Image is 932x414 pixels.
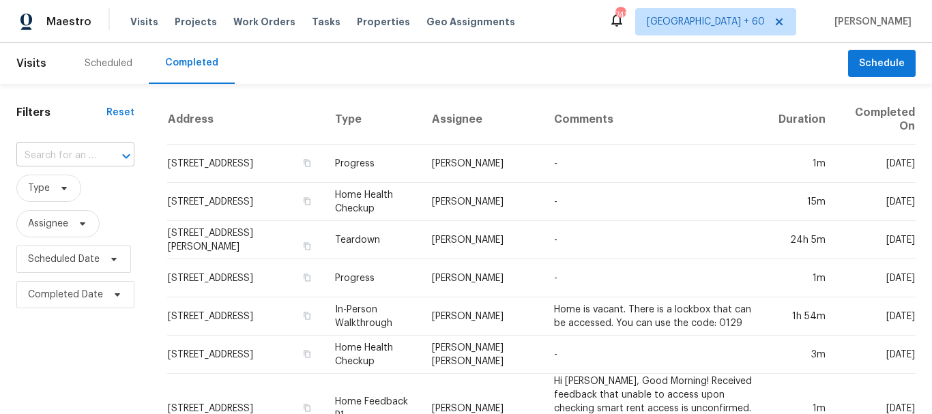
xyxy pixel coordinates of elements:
th: Comments [543,95,768,145]
span: Maestro [46,15,91,29]
td: Progress [324,259,421,297]
button: Open [117,147,136,166]
span: [GEOGRAPHIC_DATA] + 60 [647,15,765,29]
th: Address [167,95,324,145]
td: [DATE] [836,221,916,259]
td: 1m [768,259,836,297]
td: [STREET_ADDRESS] [167,259,324,297]
td: [DATE] [836,297,916,336]
span: Properties [357,15,410,29]
span: Assignee [28,217,68,231]
td: [STREET_ADDRESS] [167,336,324,374]
td: - [543,336,768,374]
td: 1m [768,145,836,183]
td: [STREET_ADDRESS] [167,297,324,336]
td: - [543,221,768,259]
td: [PERSON_NAME] [421,145,543,183]
td: [PERSON_NAME] [421,297,543,336]
th: Type [324,95,421,145]
td: [DATE] [836,145,916,183]
button: Copy Address [301,310,313,322]
td: [PERSON_NAME] [421,259,543,297]
span: Work Orders [233,15,295,29]
td: - [543,145,768,183]
span: Projects [175,15,217,29]
td: 15m [768,183,836,221]
div: 742 [615,8,625,22]
span: Geo Assignments [426,15,515,29]
td: 3m [768,336,836,374]
span: Tasks [312,17,340,27]
button: Copy Address [301,240,313,252]
span: Visits [16,48,46,78]
td: [DATE] [836,336,916,374]
span: Type [28,181,50,195]
td: Teardown [324,221,421,259]
button: Schedule [848,50,916,78]
td: [DATE] [836,259,916,297]
button: Copy Address [301,157,313,169]
span: [PERSON_NAME] [829,15,912,29]
div: Reset [106,106,134,119]
button: Copy Address [301,348,313,360]
div: Completed [165,56,218,70]
th: Duration [768,95,836,145]
td: 24h 5m [768,221,836,259]
td: [PERSON_NAME] [PERSON_NAME] [421,336,543,374]
td: Home Health Checkup [324,336,421,374]
td: [DATE] [836,183,916,221]
span: Completed Date [28,288,103,301]
span: Scheduled Date [28,252,100,266]
th: Completed On [836,95,916,145]
td: [STREET_ADDRESS] [167,183,324,221]
td: Home is vacant. There is a lockbox that can be accessed. You can use the code: 0129 [543,297,768,336]
td: 1h 54m [768,297,836,336]
td: [STREET_ADDRESS][PERSON_NAME] [167,221,324,259]
button: Copy Address [301,271,313,284]
span: Visits [130,15,158,29]
div: Scheduled [85,57,132,70]
th: Assignee [421,95,543,145]
td: - [543,259,768,297]
td: In-Person Walkthrough [324,297,421,336]
td: - [543,183,768,221]
td: [PERSON_NAME] [421,183,543,221]
td: [STREET_ADDRESS] [167,145,324,183]
span: Schedule [859,55,905,72]
td: Home Health Checkup [324,183,421,221]
td: [PERSON_NAME] [421,221,543,259]
td: Progress [324,145,421,183]
input: Search for an address... [16,145,96,166]
button: Copy Address [301,195,313,207]
h1: Filters [16,106,106,119]
button: Copy Address [301,402,313,414]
